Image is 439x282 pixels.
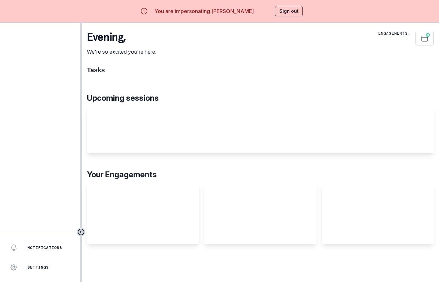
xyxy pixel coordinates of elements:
[87,66,434,74] h1: Tasks
[415,31,434,45] button: Schedule Sessions
[275,6,303,16] button: Sign out
[378,31,410,36] p: Engagements:
[87,48,156,56] p: We're so excited you're here.
[87,92,434,104] p: Upcoming sessions
[87,31,156,44] p: evening ,
[87,169,434,181] p: Your Engagements
[154,7,254,15] p: You are impersonating [PERSON_NAME]
[77,228,85,236] button: Toggle sidebar
[27,245,62,250] p: Notifications
[27,265,49,270] p: Settings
